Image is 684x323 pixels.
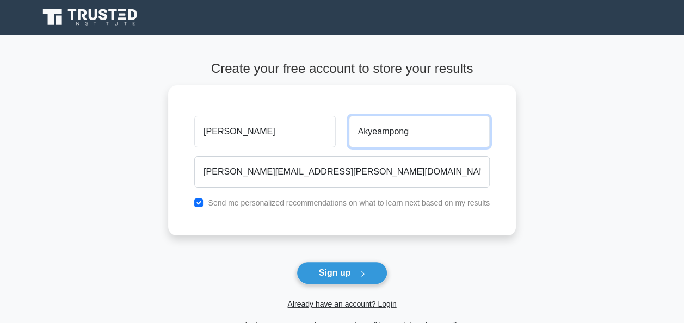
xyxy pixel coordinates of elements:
[349,116,490,147] input: Last name
[297,262,388,284] button: Sign up
[194,156,490,188] input: Email
[208,198,490,207] label: Send me personalized recommendations on what to learn next based on my results
[194,116,335,147] input: First name
[168,61,516,77] h4: Create your free account to store your results
[287,300,396,308] a: Already have an account? Login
